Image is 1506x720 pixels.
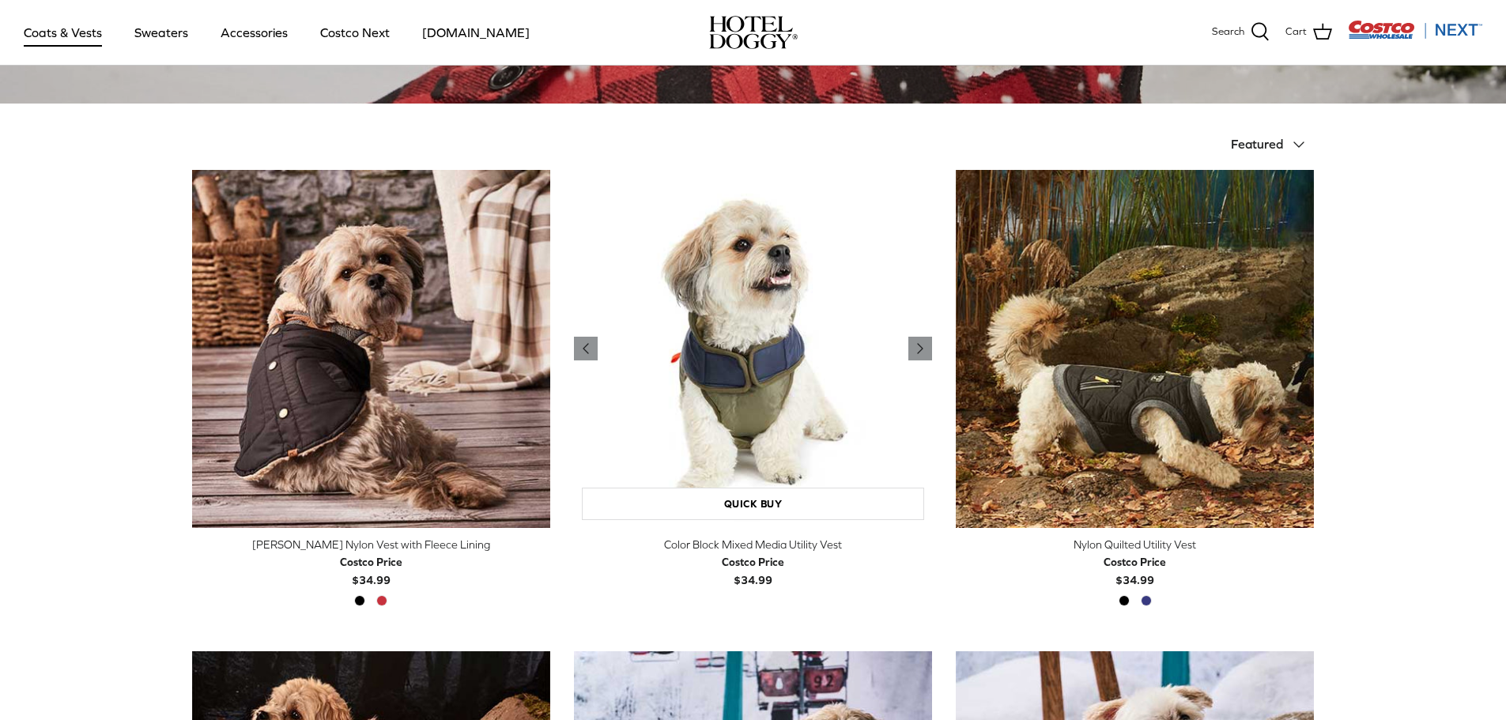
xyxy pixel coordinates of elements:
a: Coats & Vests [9,6,116,59]
a: Quick buy [582,488,924,520]
a: Color Block Mixed Media Utility Vest Costco Price$34.99 [574,536,932,589]
a: Previous [908,337,932,360]
div: [PERSON_NAME] Nylon Vest with Fleece Lining [192,536,550,553]
a: Nylon Quilted Utility Vest Costco Price$34.99 [956,536,1314,589]
a: Melton Nylon Vest with Fleece Lining [192,170,550,528]
a: Previous [574,337,598,360]
a: Color Block Mixed Media Utility Vest [574,170,932,528]
a: Visit Costco Next [1348,30,1482,42]
a: Sweaters [120,6,202,59]
b: $34.99 [340,553,402,586]
div: Costco Price [340,553,402,571]
div: Costco Price [1104,553,1166,571]
a: hoteldoggy.com hoteldoggycom [709,16,798,49]
span: Cart [1285,24,1307,40]
a: [PERSON_NAME] Nylon Vest with Fleece Lining Costco Price$34.99 [192,536,550,589]
img: hoteldoggycom [709,16,798,49]
a: Costco Next [306,6,404,59]
a: Accessories [206,6,302,59]
div: Color Block Mixed Media Utility Vest [574,536,932,553]
a: Search [1212,22,1270,43]
div: Nylon Quilted Utility Vest [956,536,1314,553]
span: Featured [1231,137,1283,151]
a: Nylon Quilted Utility Vest [956,170,1314,528]
b: $34.99 [722,553,784,586]
b: $34.99 [1104,553,1166,586]
button: Featured [1231,127,1315,162]
img: Costco Next [1348,20,1482,40]
span: Search [1212,24,1244,40]
a: Cart [1285,22,1332,43]
div: Costco Price [722,553,784,571]
a: [DOMAIN_NAME] [408,6,544,59]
